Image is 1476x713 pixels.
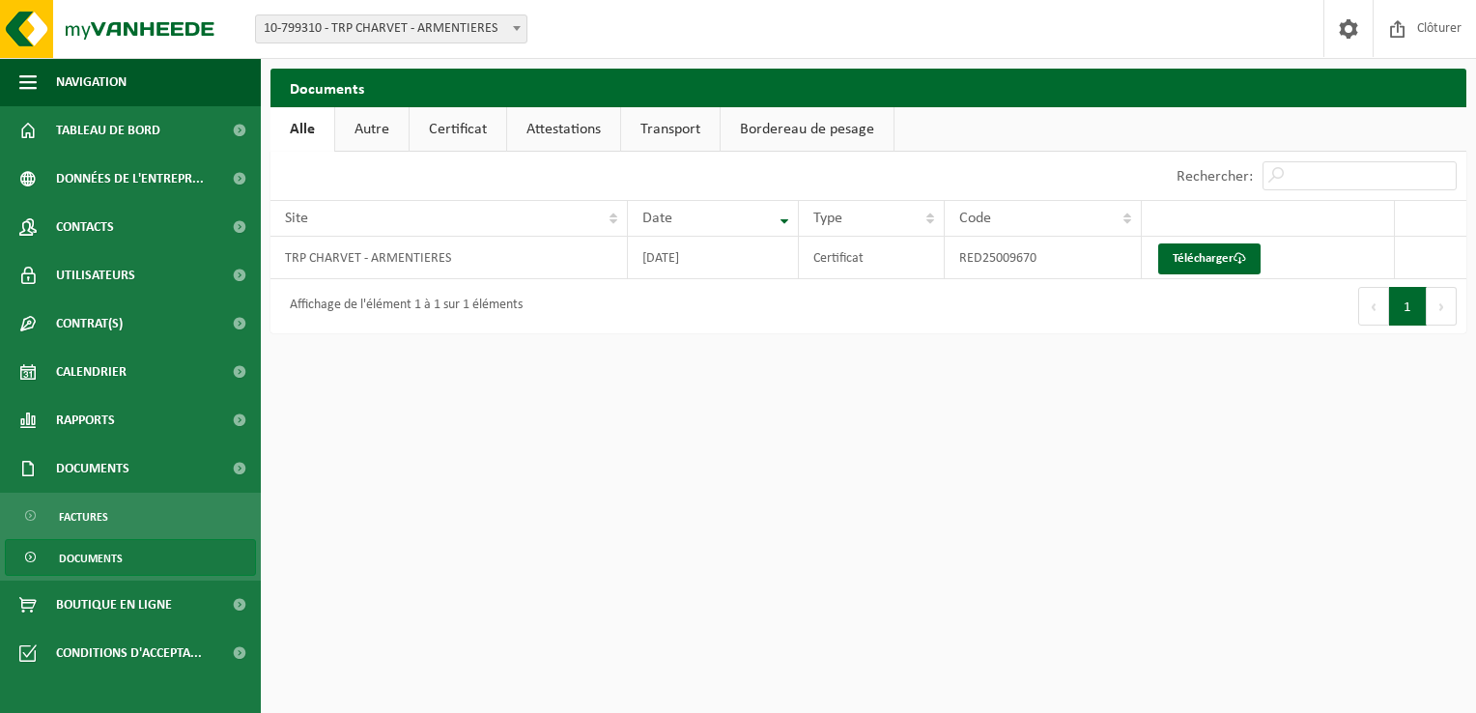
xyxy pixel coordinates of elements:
a: Télécharger [1158,243,1261,274]
span: Boutique en ligne [56,581,172,629]
td: RED25009670 [945,237,1141,279]
h2: Documents [270,69,1466,106]
span: Code [959,211,991,226]
span: 10-799310 - TRP CHARVET - ARMENTIERES [255,14,527,43]
span: Type [813,211,842,226]
a: Alle [270,107,334,152]
div: Affichage de l'élément 1 à 1 sur 1 éléments [280,289,523,324]
td: [DATE] [628,237,799,279]
span: Données de l'entrepr... [56,155,204,203]
a: Transport [621,107,720,152]
button: Previous [1358,287,1389,326]
a: Autre [335,107,409,152]
a: Certificat [410,107,506,152]
span: Documents [56,444,129,493]
a: Attestations [507,107,620,152]
span: Navigation [56,58,127,106]
span: Utilisateurs [56,251,135,299]
span: Factures [59,499,108,535]
span: Contrat(s) [56,299,123,348]
span: Calendrier [56,348,127,396]
button: Next [1427,287,1457,326]
td: Certificat [799,237,946,279]
span: Rapports [56,396,115,444]
span: Documents [59,540,123,577]
span: Tableau de bord [56,106,160,155]
span: Date [642,211,672,226]
label: Rechercher: [1177,169,1253,185]
a: Documents [5,539,256,576]
span: Contacts [56,203,114,251]
span: 10-799310 - TRP CHARVET - ARMENTIERES [256,15,526,43]
a: Factures [5,498,256,534]
a: Bordereau de pesage [721,107,894,152]
td: TRP CHARVET - ARMENTIERES [270,237,628,279]
span: Conditions d'accepta... [56,629,202,677]
span: Site [285,211,308,226]
button: 1 [1389,287,1427,326]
